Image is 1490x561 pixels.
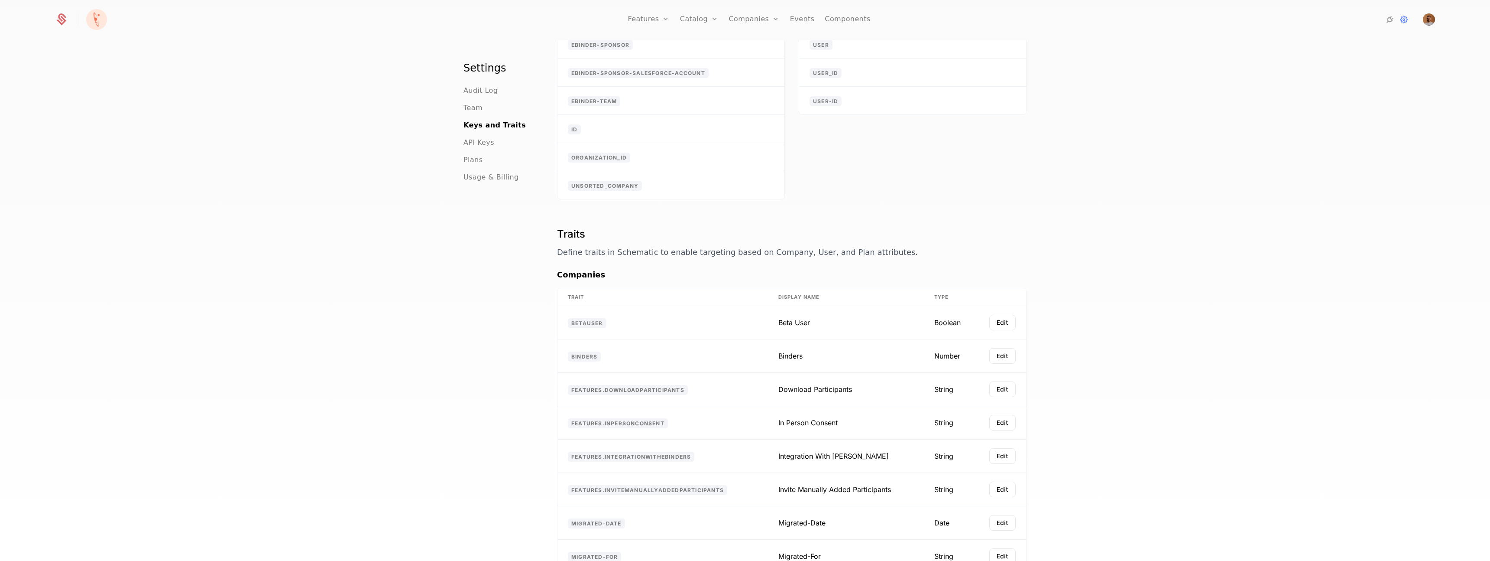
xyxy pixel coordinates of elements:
td: Migrated-Date [768,506,924,540]
button: Edit [989,315,1016,330]
td: Invite Manually Added Participants [768,473,924,506]
a: Plans [463,155,483,165]
td: String [924,406,979,440]
button: Edit [989,448,1016,464]
button: Edit [989,515,1016,531]
button: Edit [989,382,1016,397]
a: Settings [1399,14,1409,25]
a: Audit Log [463,85,498,96]
span: unsorted_company [568,181,642,191]
span: user [810,40,832,50]
td: Date [924,506,979,540]
a: Team [463,103,483,113]
td: Integration With [PERSON_NAME] [768,440,924,473]
span: ebinder-team [568,96,620,106]
span: ebinder-sponsor-salesforce-account [568,68,709,78]
p: Define traits in Schematic to enable targeting based on Company, User, and Plan attributes. [557,246,1027,258]
a: API Keys [463,137,494,148]
span: features.integrationwithebinders [568,452,694,462]
a: Keys and Traits [463,120,526,130]
td: Beta User [768,306,924,339]
span: betauser [568,318,606,328]
td: In Person Consent [768,406,924,440]
span: user_id [810,68,842,78]
span: features.downloadparticipants [568,385,688,395]
span: features.inpersonconsent [568,418,668,428]
td: String [924,440,979,473]
th: Display Name [768,288,924,307]
h3: Companies [557,269,1027,281]
button: Edit [989,482,1016,497]
img: Boris Šiman [1423,13,1435,26]
img: Florence [86,9,107,30]
span: binders [568,352,601,362]
button: Open user button [1423,13,1435,26]
th: Type [924,288,979,307]
span: user-id [810,96,842,106]
td: Binders [768,339,924,373]
span: organization_id [568,153,630,163]
h1: Traits [557,227,1027,241]
td: Number [924,339,979,373]
h1: Settings [463,61,536,75]
span: features.invitemanuallyaddedparticipants [568,485,727,495]
td: String [924,373,979,406]
span: migrated-date [568,519,625,528]
td: Download Participants [768,373,924,406]
a: Usage & Billing [463,172,519,183]
a: Integrations [1385,14,1395,25]
span: ebinder-sponsor [568,40,633,50]
td: String [924,473,979,506]
th: Trait [557,288,768,307]
button: Edit [989,415,1016,431]
span: id [568,124,581,134]
nav: Main [463,61,536,183]
td: Boolean [924,306,979,339]
button: Edit [989,348,1016,364]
